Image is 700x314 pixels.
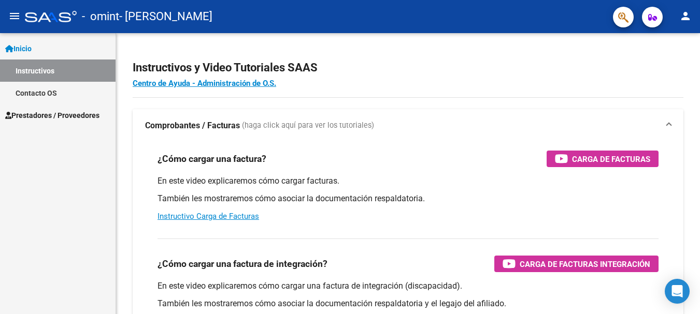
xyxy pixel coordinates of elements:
p: También les mostraremos cómo asociar la documentación respaldatoria y el legajo del afiliado. [158,298,659,309]
span: (haga click aquí para ver los tutoriales) [242,120,374,131]
h3: ¿Cómo cargar una factura? [158,152,266,166]
span: Prestadores / Proveedores [5,110,99,121]
mat-expansion-panel-header: Comprobantes / Facturas (haga click aquí para ver los tutoriales) [133,109,683,142]
strong: Comprobantes / Facturas [145,120,240,131]
div: Open Intercom Messenger [665,279,690,304]
mat-icon: menu [8,10,21,22]
button: Carga de Facturas Integración [494,256,659,272]
mat-icon: person [679,10,692,22]
p: También les mostraremos cómo asociar la documentación respaldatoria. [158,193,659,204]
h3: ¿Cómo cargar una factura de integración? [158,257,327,271]
button: Carga de Facturas [547,151,659,167]
span: Carga de Facturas Integración [520,258,650,271]
span: Inicio [5,43,32,54]
h2: Instructivos y Video Tutoriales SAAS [133,58,683,78]
span: Carga de Facturas [572,153,650,166]
span: - [PERSON_NAME] [119,5,212,28]
a: Centro de Ayuda - Administración de O.S. [133,79,276,88]
span: - omint [82,5,119,28]
a: Instructivo Carga de Facturas [158,212,259,221]
p: En este video explicaremos cómo cargar facturas. [158,175,659,187]
p: En este video explicaremos cómo cargar una factura de integración (discapacidad). [158,280,659,292]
